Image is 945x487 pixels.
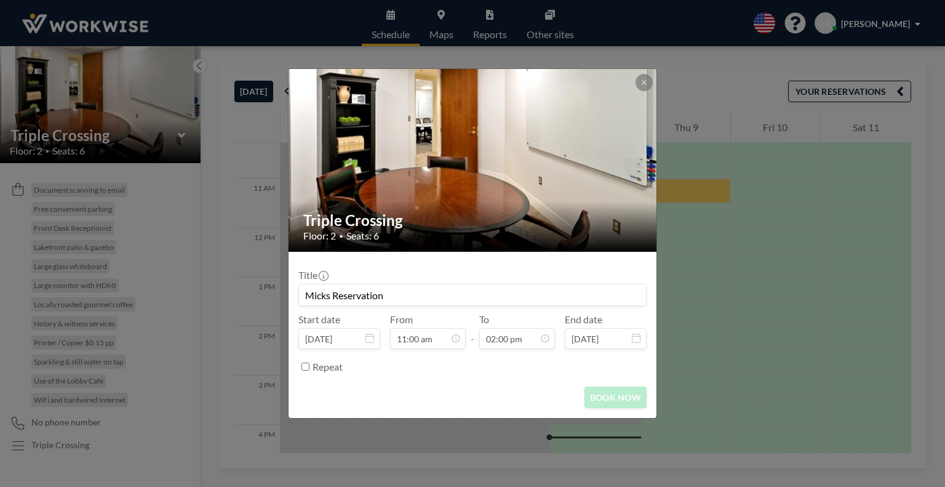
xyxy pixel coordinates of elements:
span: Floor: 2 [303,230,336,242]
h2: Triple Crossing [303,211,643,230]
label: To [479,313,489,326]
label: Start date [298,313,340,326]
label: Title [298,269,327,281]
input: Lorcan's reservation [299,284,646,305]
img: 537.jpg [289,22,658,299]
label: Repeat [313,361,343,373]
span: Seats: 6 [346,230,379,242]
label: End date [565,313,602,326]
span: • [339,231,343,241]
span: - [471,318,474,345]
label: From [390,313,413,326]
button: BOOK NOW [584,387,647,408]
